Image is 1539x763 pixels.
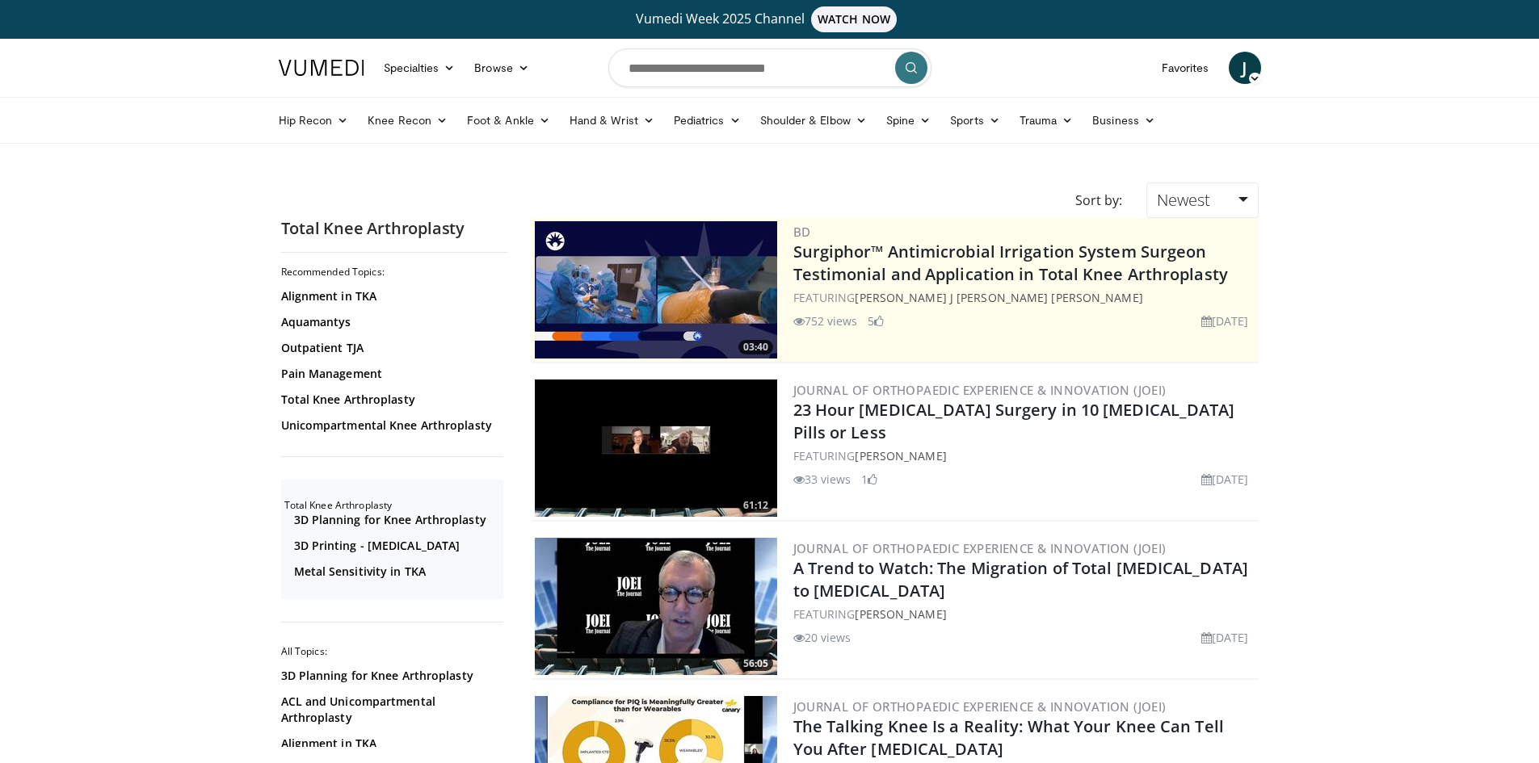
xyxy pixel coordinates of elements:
a: 3D Planning for Knee Arthroplasty [281,668,499,684]
a: Journal of Orthopaedic Experience & Innovation (JOEI) [793,540,1167,556]
a: Unicompartmental Knee Arthroplasty [281,417,499,434]
input: Search topics, interventions [608,48,931,87]
a: Newest [1146,182,1258,218]
a: Metal Sensitivity in TKA [294,564,499,580]
li: 5 [868,312,884,329]
h2: Total Knee Arthroplasty [284,499,503,512]
div: FEATURING [793,606,1255,623]
img: 70422da6-974a-44ac-bf9d-78c82a89d891.300x170_q85_crop-smart_upscale.jpg [535,221,777,358]
a: BD [793,224,811,240]
img: 2b859180-7f84-4d0c-b2e4-26f096322a11.300x170_q85_crop-smart_upscale.jpg [535,379,777,517]
a: [PERSON_NAME] [855,448,946,463]
img: VuMedi Logo [279,60,364,76]
a: 3D Printing - [MEDICAL_DATA] [294,538,499,554]
a: Business [1083,104,1165,136]
a: Browse [465,52,539,84]
li: [DATE] [1201,471,1249,488]
a: The Talking Knee Is a Reality: What Your Knee Can Tell You After [MEDICAL_DATA] [793,715,1224,760]
img: 678eb2ae-745f-4f8c-8e57-112291a4f566.300x170_q85_crop-smart_upscale.jpg [535,538,777,675]
a: Outpatient TJA [281,340,499,356]
a: Pediatrics [664,104,751,136]
a: 03:40 [535,221,777,358]
a: 23 Hour [MEDICAL_DATA] Surgery in 10 [MEDICAL_DATA] Pills or Less [793,399,1235,443]
h2: All Topics: [281,645,503,658]
a: J [1229,52,1261,84]
div: FEATURING [793,289,1255,306]
h2: Recommended Topics: [281,266,503,279]
li: 1 [861,471,877,488]
a: Specialties [374,52,465,84]
a: Aquamantys [281,314,499,330]
a: Foot & Ankle [457,104,560,136]
a: [PERSON_NAME] [855,606,946,622]
a: 56:05 [535,538,777,675]
span: Newest [1157,189,1210,211]
span: WATCH NOW [811,6,897,32]
span: 03:40 [738,340,773,354]
a: Alignment in TKA [281,288,499,304]
li: 752 views [793,312,858,329]
a: ACL and Unicompartmental Arthroplasty [281,694,499,726]
div: FEATURING [793,447,1255,464]
a: Alignment in TKA [281,736,499,752]
a: Hip Recon [269,104,359,136]
a: Sports [940,104,1010,136]
div: Sort by: [1063,182,1134,218]
a: [PERSON_NAME] J [PERSON_NAME] [PERSON_NAME] [855,290,1142,305]
span: 61:12 [738,498,773,513]
a: 3D Planning for Knee Arthroplasty [294,512,499,528]
a: Total Knee Arthroplasty [281,392,499,408]
a: Spine [877,104,940,136]
a: Favorites [1152,52,1219,84]
a: Knee Recon [358,104,457,136]
li: [DATE] [1201,312,1249,329]
a: Trauma [1010,104,1083,136]
a: Pain Management [281,366,499,382]
span: 56:05 [738,656,773,671]
a: A Trend to Watch: The Migration of Total [MEDICAL_DATA] to [MEDICAL_DATA] [793,557,1249,602]
a: Shoulder & Elbow [751,104,877,136]
li: [DATE] [1201,629,1249,646]
a: Surgiphor™ Antimicrobial Irrigation System Surgeon Testimonial and Application in Total Knee Arth... [793,241,1228,285]
li: 33 views [793,471,851,488]
h2: Total Knee Arthroplasty [281,218,507,239]
li: 20 views [793,629,851,646]
a: Journal of Orthopaedic Experience & Innovation (JOEI) [793,382,1167,398]
a: 61:12 [535,379,777,517]
a: Vumedi Week 2025 ChannelWATCH NOW [281,6,1259,32]
a: Journal of Orthopaedic Experience & Innovation (JOEI) [793,698,1167,715]
a: Hand & Wrist [560,104,664,136]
